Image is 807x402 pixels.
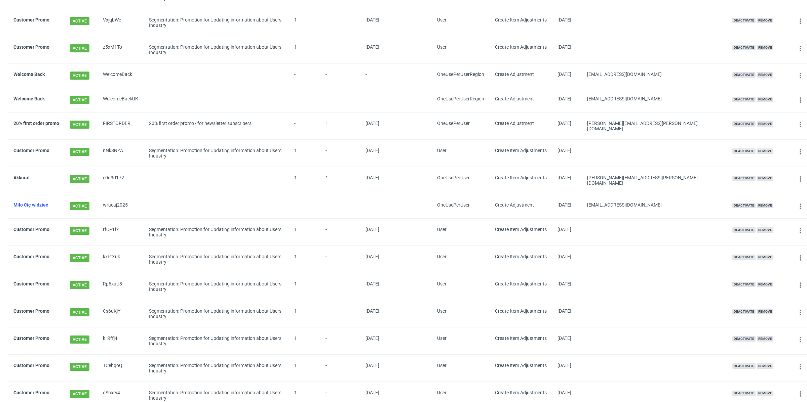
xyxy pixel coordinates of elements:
[325,121,328,126] span: 1
[70,121,89,129] span: ACTIVE
[757,72,773,78] span: Remove
[70,202,89,210] span: ACTIVE
[13,254,49,259] a: Customer Promo
[495,72,534,77] span: Create Adjustment
[70,44,89,52] span: ACTIVE
[437,96,484,101] span: OneUsePerUser Region
[495,281,547,286] span: Create Item Adjustments
[70,227,89,235] span: ACTIVE
[70,96,89,104] span: ACTIVE
[325,281,355,292] span: -
[70,308,89,316] span: ACTIVE
[325,17,355,28] span: -
[294,254,297,259] span: 1
[558,336,571,341] span: [DATE]
[732,97,756,102] span: Deactivate
[757,391,773,396] span: Remove
[70,363,89,371] span: ACTIVE
[70,281,89,289] span: ACTIVE
[294,121,315,131] span: -
[70,175,89,183] span: ACTIVE
[325,308,355,319] span: -
[732,45,756,50] span: Deactivate
[437,175,470,180] span: OneUsePerUser
[437,44,447,50] span: User
[495,363,547,368] span: Create Item Adjustments
[325,254,355,265] span: -
[70,336,89,344] span: ACTIVE
[732,72,756,78] span: Deactivate
[437,121,470,126] span: OneUsePerUser
[149,390,283,401] div: Segmentation: Promotion for Updating information about Users Industry
[13,72,45,77] a: Welcome Back
[732,309,756,314] span: Deactivate
[325,363,355,373] span: -
[149,336,283,346] div: Segmentation: Promotion for Updating information about Users Industry
[149,227,283,237] div: Segmentation: Promotion for Updating information about Users Industry
[70,72,89,80] span: ACTIVE
[495,148,547,153] span: Create Item Adjustments
[437,281,447,286] span: User
[757,121,773,127] span: Remove
[13,202,48,208] a: Miło Cię widzieć
[366,148,379,153] span: [DATE]
[294,17,297,23] span: 1
[495,96,534,101] span: Create Adjustment
[294,148,297,153] span: 1
[13,363,49,368] a: Customer Promo
[149,121,283,126] div: 20% first order promo - for newsletter subscribers.
[103,281,138,292] span: Rp6xuU8
[732,255,756,260] span: Deactivate
[149,308,283,319] div: Segmentation: Promotion for Updating information about Users Industry
[558,254,571,259] span: [DATE]
[757,176,773,181] span: Remove
[495,202,534,208] span: Create Adjustment
[757,255,773,260] span: Remove
[103,390,138,401] span: dShxrv4
[732,203,756,208] span: Deactivate
[437,227,447,232] span: User
[587,72,722,77] div: [EMAIL_ADDRESS][DOMAIN_NAME]
[366,254,379,259] span: [DATE]
[13,44,49,50] a: Customer Promo
[366,390,379,395] span: [DATE]
[437,148,447,153] span: User
[587,175,722,186] div: [PERSON_NAME][EMAIL_ADDRESS][PERSON_NAME][DOMAIN_NAME]
[325,44,355,55] span: -
[366,96,379,104] span: -
[495,121,534,126] span: Create Adjustment
[757,309,773,314] span: Remove
[495,44,547,50] span: Create Item Adjustments
[757,45,773,50] span: Remove
[294,44,297,50] span: 1
[294,175,297,180] span: 1
[103,72,138,80] span: WelcomeBack
[366,72,379,80] span: -
[294,281,297,286] span: 1
[757,282,773,287] span: Remove
[732,363,756,369] span: Deactivate
[13,390,49,395] a: Customer Promo
[757,18,773,23] span: Remove
[732,148,756,154] span: Deactivate
[13,281,49,286] a: Customer Promo
[294,96,315,104] span: -
[587,96,722,101] div: [EMAIL_ADDRESS][DOMAIN_NAME]
[103,44,138,55] span: z5xM1To
[558,175,571,180] span: [DATE]
[558,390,571,395] span: [DATE]
[437,390,447,395] span: User
[757,203,773,208] span: Remove
[558,148,571,153] span: [DATE]
[757,97,773,102] span: Remove
[294,363,297,368] span: 1
[366,336,379,341] span: [DATE]
[325,336,355,346] span: -
[587,121,722,131] div: [PERSON_NAME][EMAIL_ADDRESS][PERSON_NAME][DOMAIN_NAME]
[366,17,379,23] span: [DATE]
[558,96,571,101] span: [DATE]
[558,227,571,232] span: [DATE]
[437,72,484,77] span: OneUsePerUser Region
[294,336,297,341] span: 1
[366,308,379,314] span: [DATE]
